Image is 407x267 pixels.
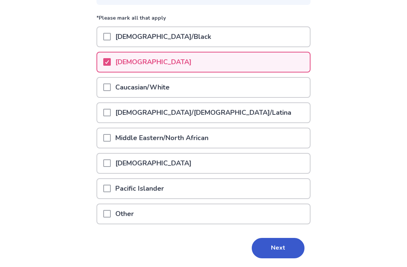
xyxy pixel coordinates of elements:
[111,52,196,72] p: [DEMOGRAPHIC_DATA]
[111,154,196,173] p: [DEMOGRAPHIC_DATA]
[252,238,304,258] button: Next
[111,204,138,224] p: Other
[96,14,311,26] p: *Please mark all that apply
[111,179,168,198] p: Pacific Islander
[111,27,216,46] p: [DEMOGRAPHIC_DATA]/Black
[111,128,213,148] p: Middle Eastern/North African
[111,78,174,97] p: Caucasian/White
[111,103,296,122] p: [DEMOGRAPHIC_DATA]/[DEMOGRAPHIC_DATA]/Latina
